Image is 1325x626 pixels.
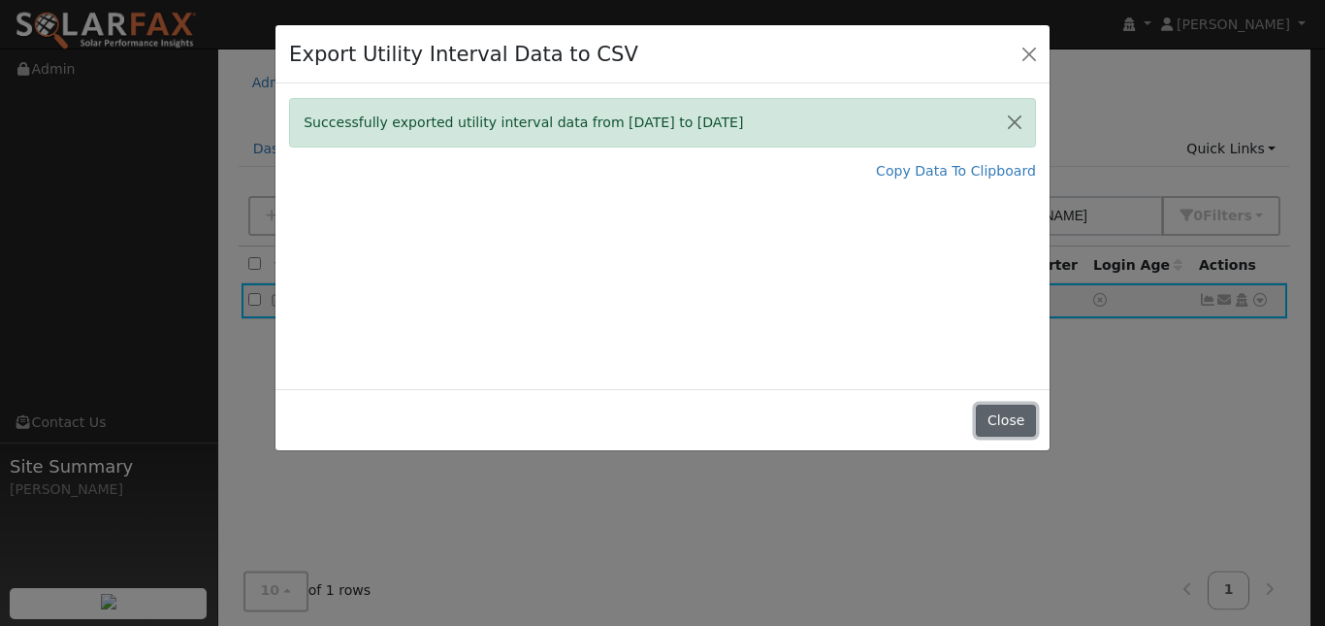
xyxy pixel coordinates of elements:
[876,161,1036,181] a: Copy Data To Clipboard
[976,405,1035,438] button: Close
[1016,40,1043,67] button: Close
[994,99,1035,147] button: Close
[289,39,638,70] h4: Export Utility Interval Data to CSV
[289,98,1036,148] div: Successfully exported utility interval data from [DATE] to [DATE]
